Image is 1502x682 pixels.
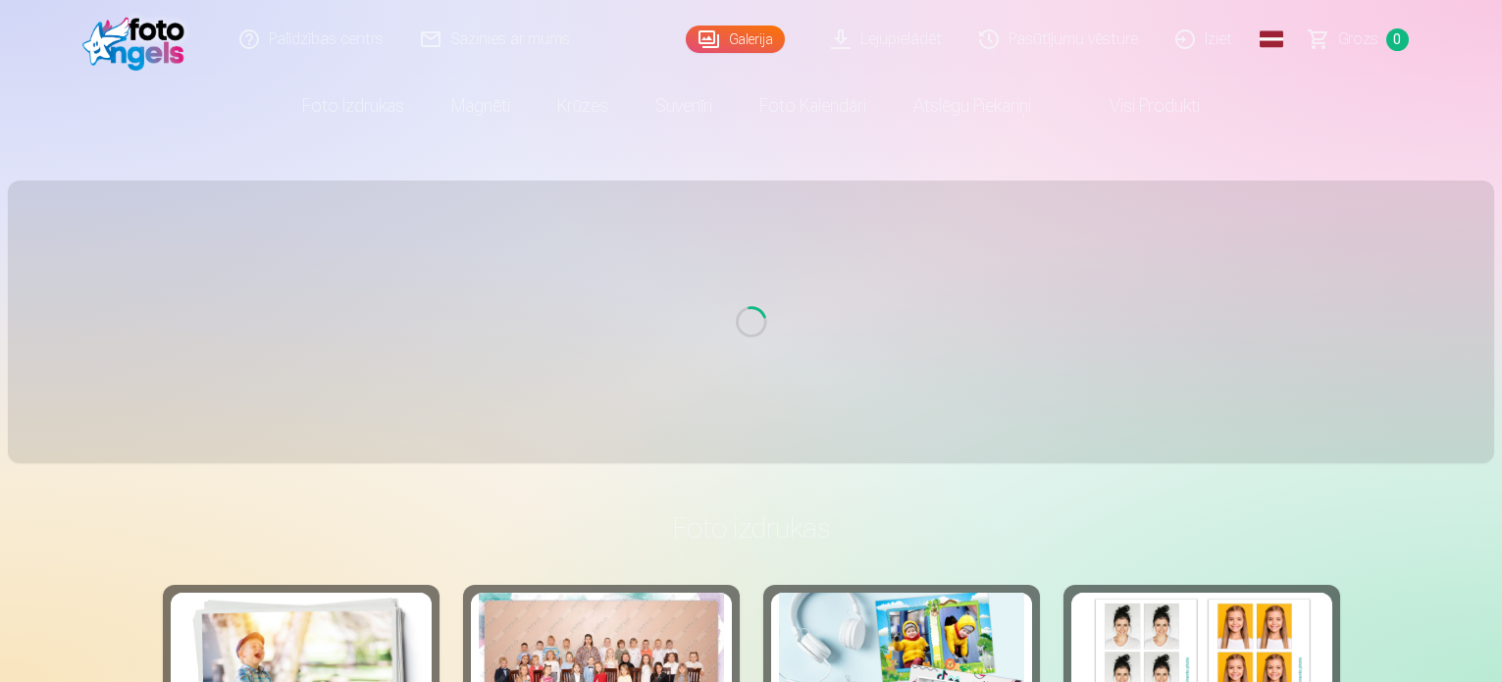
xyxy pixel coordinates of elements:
a: Suvenīri [632,79,736,133]
h3: Foto izdrukas [179,510,1324,546]
a: Foto kalendāri [736,79,890,133]
a: Atslēgu piekariņi [890,79,1055,133]
a: Magnēti [428,79,534,133]
a: Visi produkti [1055,79,1223,133]
a: Foto izdrukas [279,79,428,133]
span: Grozs [1338,27,1378,51]
img: /fa1 [82,8,195,71]
span: 0 [1386,28,1409,51]
a: Galerija [686,26,785,53]
a: Krūzes [534,79,632,133]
